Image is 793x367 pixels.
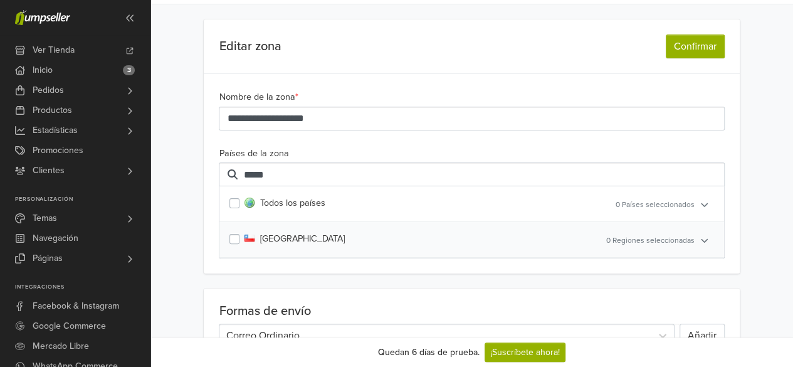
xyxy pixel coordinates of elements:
span: Navegación [33,228,78,248]
label: Nombre de la zona [219,90,298,104]
p: Integraciones [15,284,150,291]
span: Temas [33,208,57,228]
img: Todos los países [244,198,255,208]
label: [GEOGRAPHIC_DATA] [244,232,344,246]
label: Todos los países [244,196,325,210]
label: Países de la zona [219,147,288,161]
span: Google Commerce [33,316,106,336]
span: 3 [123,65,135,75]
span: Productos [33,100,72,120]
span: Ver Tienda [33,40,75,60]
div: Quedan 6 días de prueba. [378,346,480,359]
span: 0 Países seleccionados [616,200,695,209]
h5: Editar zona [219,39,281,54]
span: 0 Regiones seleccionadas [606,236,695,245]
button: Añadir [680,324,725,348]
button: Confirmar [666,35,725,58]
img: Chile [244,235,255,242]
h5: Formas de envío [219,304,724,319]
span: Estadísticas [33,120,78,141]
a: ¡Suscríbete ahora! [485,343,565,362]
p: Personalización [15,196,150,203]
span: Páginas [33,248,63,269]
span: Inicio [33,60,53,80]
span: Promociones [33,141,83,161]
span: Clientes [33,161,65,181]
span: Pedidos [33,80,64,100]
span: Mercado Libre [33,336,89,356]
span: Facebook & Instagram [33,296,119,316]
